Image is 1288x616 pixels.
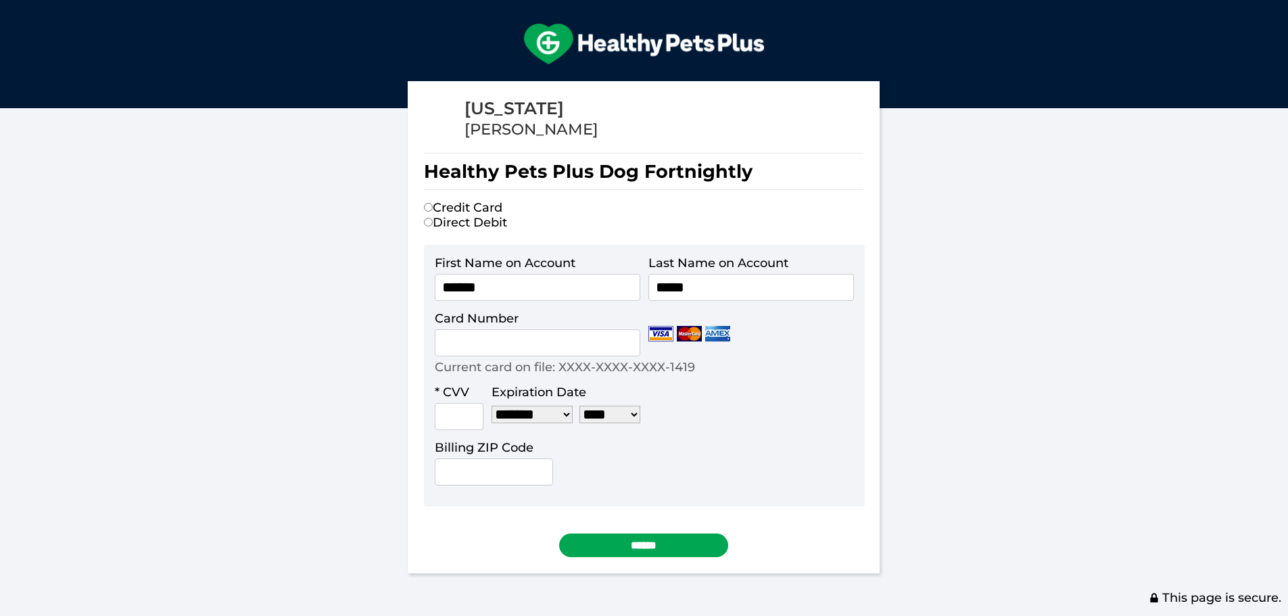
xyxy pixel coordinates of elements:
[492,385,586,400] label: Expiration Date
[424,215,507,230] label: Direct Debit
[435,385,469,400] label: * CVV
[1149,590,1281,605] span: This page is secure.
[435,256,575,270] label: First Name on Account
[648,326,673,341] img: Visa
[464,97,598,120] div: [US_STATE]
[705,326,730,341] img: Amex
[677,326,702,341] img: Mastercard
[424,218,433,227] input: Direct Debit
[648,256,788,270] label: Last Name on Account
[424,203,433,212] input: Credit Card
[464,120,598,139] div: [PERSON_NAME]
[424,153,863,190] h1: Healthy Pets Plus Dog Fortnightly
[435,311,519,326] label: Card Number
[424,200,502,215] label: Credit Card
[435,360,695,375] p: Current card on file: XXXX-XXXX-XXXX-1419
[435,440,533,455] label: Billing ZIP Code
